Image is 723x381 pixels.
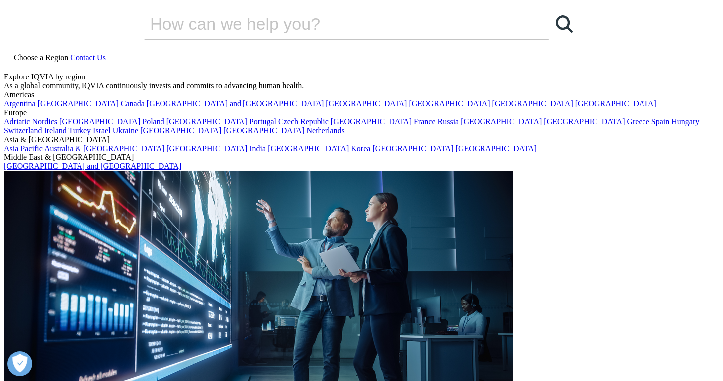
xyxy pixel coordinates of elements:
a: Asia Pacific [4,144,43,152]
div: Asia & [GEOGRAPHIC_DATA] [4,135,719,144]
div: As a global community, IQVIA continuously invests and commits to advancing human health. [4,81,719,90]
a: Turkey [68,126,91,135]
a: India [249,144,266,152]
a: [GEOGRAPHIC_DATA] [38,99,119,108]
a: Ireland [44,126,66,135]
a: Netherlands [306,126,344,135]
a: Hungary [671,117,699,126]
a: [GEOGRAPHIC_DATA] [544,117,625,126]
a: France [414,117,436,126]
a: Portugal [249,117,276,126]
a: [GEOGRAPHIC_DATA] [461,117,542,126]
a: [GEOGRAPHIC_DATA] [492,99,573,108]
a: [GEOGRAPHIC_DATA] [166,117,247,126]
a: Israel [93,126,111,135]
a: [GEOGRAPHIC_DATA] [575,99,656,108]
a: Czech Republic [278,117,329,126]
input: Search [144,9,521,39]
span: Choose a Region [14,53,68,62]
a: Korea [351,144,370,152]
a: [GEOGRAPHIC_DATA] [140,126,221,135]
a: Argentina [4,99,36,108]
div: Europe [4,108,719,117]
a: Switzerland [4,126,42,135]
a: Adriatic [4,117,30,126]
a: [GEOGRAPHIC_DATA] [331,117,412,126]
button: Open Preferences [7,351,32,376]
a: Poland [142,117,164,126]
a: [GEOGRAPHIC_DATA] [223,126,304,135]
svg: Search [556,15,573,33]
a: [GEOGRAPHIC_DATA] [59,117,140,126]
a: [GEOGRAPHIC_DATA] [166,144,247,152]
a: Nordics [32,117,57,126]
a: [GEOGRAPHIC_DATA] [409,99,490,108]
a: [GEOGRAPHIC_DATA] [456,144,537,152]
a: [GEOGRAPHIC_DATA] and [GEOGRAPHIC_DATA] [147,99,324,108]
a: Contact Us [70,53,106,62]
div: Middle East & [GEOGRAPHIC_DATA] [4,153,719,162]
a: Ukraine [113,126,139,135]
div: Americas [4,90,719,99]
a: Australia & [GEOGRAPHIC_DATA] [44,144,164,152]
div: Explore IQVIA by region [4,73,719,81]
a: Greece [627,117,649,126]
a: [GEOGRAPHIC_DATA] and [GEOGRAPHIC_DATA] [4,162,181,170]
a: Spain [651,117,669,126]
a: Russia [438,117,459,126]
a: [GEOGRAPHIC_DATA] [268,144,349,152]
a: Search [549,9,579,39]
a: [GEOGRAPHIC_DATA] [372,144,453,152]
a: [GEOGRAPHIC_DATA] [326,99,407,108]
a: Canada [121,99,145,108]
